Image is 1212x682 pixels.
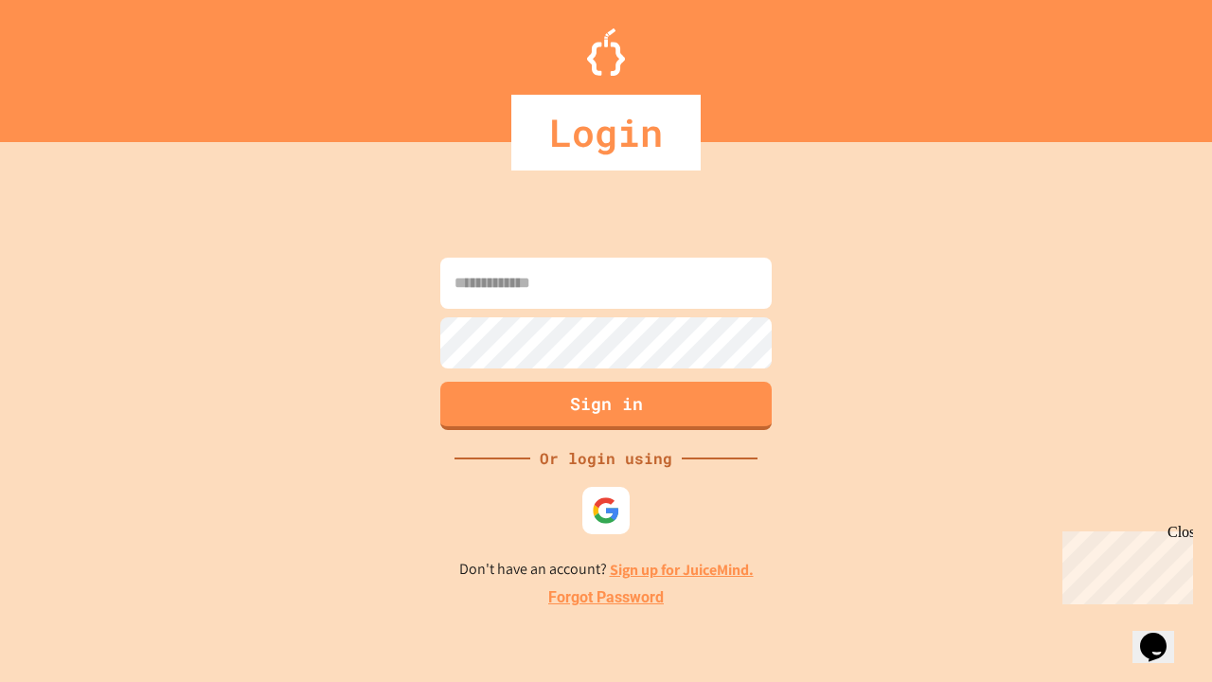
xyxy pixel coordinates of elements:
div: Login [511,95,701,170]
div: Chat with us now!Close [8,8,131,120]
p: Don't have an account? [459,558,754,582]
a: Sign up for JuiceMind. [610,560,754,580]
iframe: chat widget [1055,524,1193,604]
iframe: chat widget [1132,606,1193,663]
button: Sign in [440,382,772,430]
a: Forgot Password [548,586,664,609]
div: Or login using [530,447,682,470]
img: Logo.svg [587,28,625,76]
img: google-icon.svg [592,496,620,525]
